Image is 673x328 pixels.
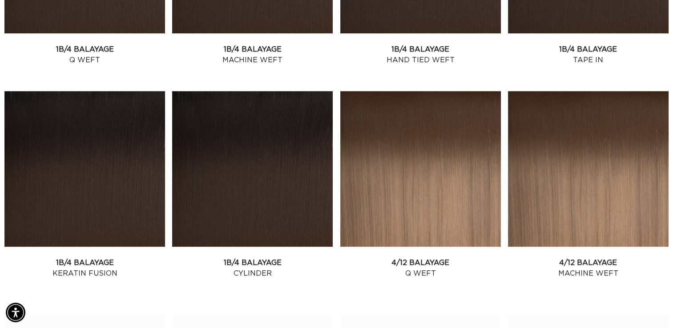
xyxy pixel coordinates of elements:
a: 4/12 Balayage Machine Weft [508,257,669,279]
div: Accessibility Menu [6,303,25,322]
a: 1B/4 Balayage Hand Tied Weft [340,44,501,65]
a: 4/12 Balayage Q Weft [340,257,501,279]
a: 1B/4 Balayage Cylinder [172,257,333,279]
a: 1B/4 Balayage Tape In [508,44,669,65]
a: 1B/4 Balayage Keratin Fusion [4,257,165,279]
a: 1B/4 Balayage Q Weft [4,44,165,65]
a: 1B/4 Balayage Machine Weft [172,44,333,65]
